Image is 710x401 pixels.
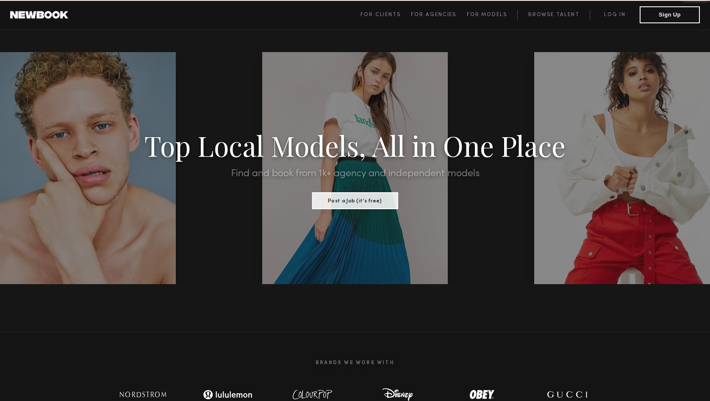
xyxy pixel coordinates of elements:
button: Post a Job (it’s free) [312,192,398,209]
a: Log in [590,10,640,20]
h2: Brands We Work With [101,350,609,376]
span: For Agencies [411,12,456,17]
a: Browse Talent [517,10,590,20]
a: Post a Job (it’s free) [312,195,398,205]
span: For Clients [361,12,401,17]
h2: Find and book from 1k+ agency and independent models [53,169,657,179]
a: For Models [467,10,518,20]
button: Sign Up [640,6,700,23]
span: For Models [467,12,507,17]
h1: Top Local Models, All in One Place [53,132,657,158]
a: For Clients [361,10,411,20]
a: For Agencies [411,10,466,20]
